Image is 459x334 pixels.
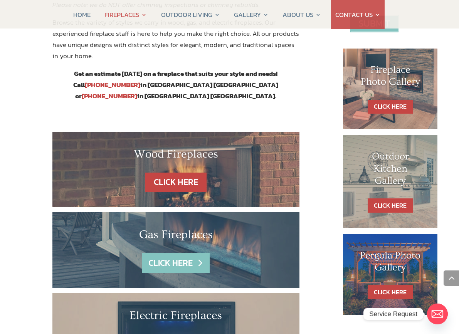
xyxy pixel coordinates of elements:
h1: Pergola Photo Gallery [358,250,422,277]
a: Email [427,304,448,324]
a: [PHONE_NUMBER] [82,91,137,101]
strong: Get an estimate [DATE] on a fireplace that suits your style and needs! Call in [GEOGRAPHIC_DATA] ... [73,69,278,101]
a: CLICK HERE [145,173,207,192]
p: Browse the variety of styles we carry in wood, gas, and electric fireplaces. Our experienced fire... [52,17,300,68]
h1: Outdoor Kitchen Gallery [358,151,422,191]
a: CLICK HERE [368,285,413,299]
h1: Fireplace Photo Gallery [358,64,422,92]
h2: Wood Fireplaces [76,147,277,165]
a: CLICK HERE [368,100,413,114]
a: CLICK HERE [368,198,413,213]
h2: Gas Fireplaces [76,228,277,245]
a: [PHONE_NUMBER] [85,80,140,90]
a: CLICK HERE [142,253,209,273]
h2: Electric Fireplaces [76,309,277,326]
